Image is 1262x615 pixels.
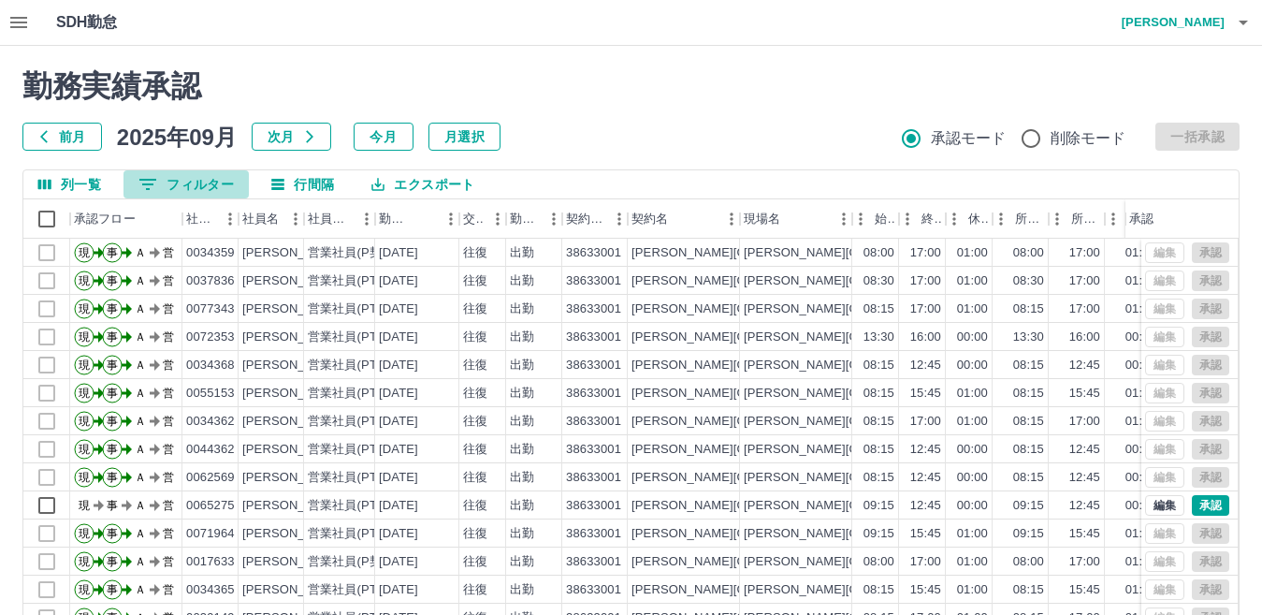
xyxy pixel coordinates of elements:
[631,244,863,262] div: [PERSON_NAME][GEOGRAPHIC_DATA]
[256,170,349,198] button: 行間隔
[631,469,863,487] div: [PERSON_NAME][GEOGRAPHIC_DATA]
[379,357,418,374] div: [DATE]
[1069,441,1100,459] div: 12:45
[566,469,621,487] div: 38633001
[631,497,863,515] div: [PERSON_NAME][GEOGRAPHIC_DATA]
[744,272,1073,290] div: [PERSON_NAME][GEOGRAPHIC_DATA]学校給食センター
[744,244,1073,262] div: [PERSON_NAME][GEOGRAPHIC_DATA]学校給食センター
[375,199,459,239] div: 勤務日
[135,527,146,540] text: Ａ
[463,581,487,599] div: 往復
[356,170,489,198] button: エクスポート
[163,330,174,344] text: 営
[379,497,418,515] div: [DATE]
[484,205,512,233] button: メニュー
[744,469,1073,487] div: [PERSON_NAME][GEOGRAPHIC_DATA]学校給食センター
[852,199,899,239] div: 始業
[1069,329,1100,346] div: 16:00
[562,199,628,239] div: 契約コード
[1015,199,1045,239] div: 所定開始
[186,581,235,599] div: 0034365
[910,553,941,571] div: 17:00
[308,525,406,543] div: 営業社員(PT契約)
[957,441,988,459] div: 00:00
[186,300,235,318] div: 0077343
[1013,272,1044,290] div: 08:30
[863,413,894,431] div: 08:15
[1013,357,1044,374] div: 08:15
[744,441,1073,459] div: [PERSON_NAME][GEOGRAPHIC_DATA]学校給食センター
[186,272,235,290] div: 0037836
[1069,413,1100,431] div: 17:00
[379,329,418,346] div: [DATE]
[1071,199,1101,239] div: 所定終業
[135,274,146,287] text: Ａ
[308,199,353,239] div: 社員区分
[957,497,988,515] div: 00:00
[79,583,90,596] text: 現
[463,525,487,543] div: 往復
[354,123,413,151] button: 今月
[1013,300,1044,318] div: 08:15
[79,443,90,456] text: 現
[631,441,863,459] div: [PERSON_NAME][GEOGRAPHIC_DATA]
[308,581,406,599] div: 営業社員(PT契約)
[863,357,894,374] div: 08:15
[1125,357,1156,374] div: 00:00
[163,471,174,484] text: 営
[135,302,146,315] text: Ａ
[1013,385,1044,403] div: 08:15
[830,205,858,233] button: メニュー
[463,497,487,515] div: 往復
[22,123,102,151] button: 前月
[379,581,418,599] div: [DATE]
[744,329,1073,346] div: [PERSON_NAME][GEOGRAPHIC_DATA]学校給食センター
[379,272,418,290] div: [DATE]
[70,199,182,239] div: 承認フロー
[910,357,941,374] div: 12:45
[135,387,146,400] text: Ａ
[252,123,331,151] button: 次月
[863,329,894,346] div: 13:30
[135,471,146,484] text: Ａ
[1125,244,1156,262] div: 01:00
[1069,581,1100,599] div: 15:45
[957,469,988,487] div: 00:00
[863,300,894,318] div: 08:15
[308,244,399,262] div: 営業社員(P契約)
[1069,553,1100,571] div: 17:00
[117,123,237,151] h5: 2025年09月
[107,330,118,344] text: 事
[242,199,279,239] div: 社員名
[186,553,235,571] div: 0017633
[163,415,174,428] text: 営
[1069,469,1100,487] div: 12:45
[22,68,1240,104] h2: 勤務実績承認
[463,300,487,318] div: 往復
[74,199,136,239] div: 承認フロー
[910,244,941,262] div: 17:00
[863,272,894,290] div: 08:30
[1013,244,1044,262] div: 08:00
[744,357,1073,374] div: [PERSON_NAME][GEOGRAPHIC_DATA]学校給食センター
[163,274,174,287] text: 営
[437,205,465,233] button: メニュー
[135,499,146,512] text: Ａ
[135,555,146,568] text: Ａ
[79,527,90,540] text: 現
[107,443,118,456] text: 事
[135,246,146,259] text: Ａ
[107,499,118,512] text: 事
[242,300,344,318] div: [PERSON_NAME]
[79,246,90,259] text: 現
[186,525,235,543] div: 0071964
[910,525,941,543] div: 15:45
[968,199,989,239] div: 休憩
[379,553,418,571] div: [DATE]
[308,497,406,515] div: 営業社員(PT契約)
[863,244,894,262] div: 08:00
[163,387,174,400] text: 営
[1125,553,1156,571] div: 01:00
[957,525,988,543] div: 01:00
[566,300,621,318] div: 38633001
